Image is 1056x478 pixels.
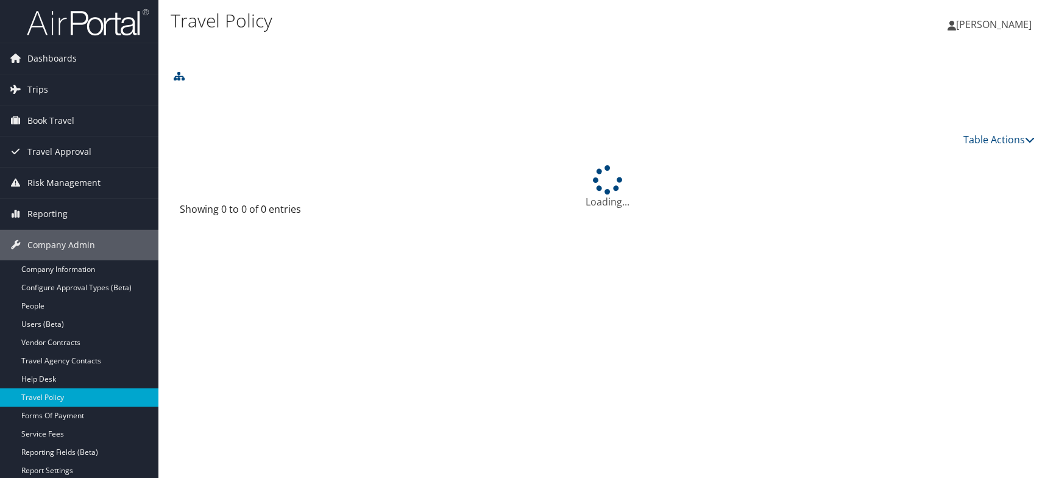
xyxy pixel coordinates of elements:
[180,202,380,223] div: Showing 0 to 0 of 0 entries
[171,8,753,34] h1: Travel Policy
[948,6,1044,43] a: [PERSON_NAME]
[27,43,77,74] span: Dashboards
[27,74,48,105] span: Trips
[27,230,95,260] span: Company Admin
[27,8,149,37] img: airportal-logo.png
[27,199,68,229] span: Reporting
[27,168,101,198] span: Risk Management
[27,105,74,136] span: Book Travel
[171,165,1044,209] div: Loading...
[956,18,1032,31] span: [PERSON_NAME]
[963,133,1035,146] a: Table Actions
[27,137,91,167] span: Travel Approval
